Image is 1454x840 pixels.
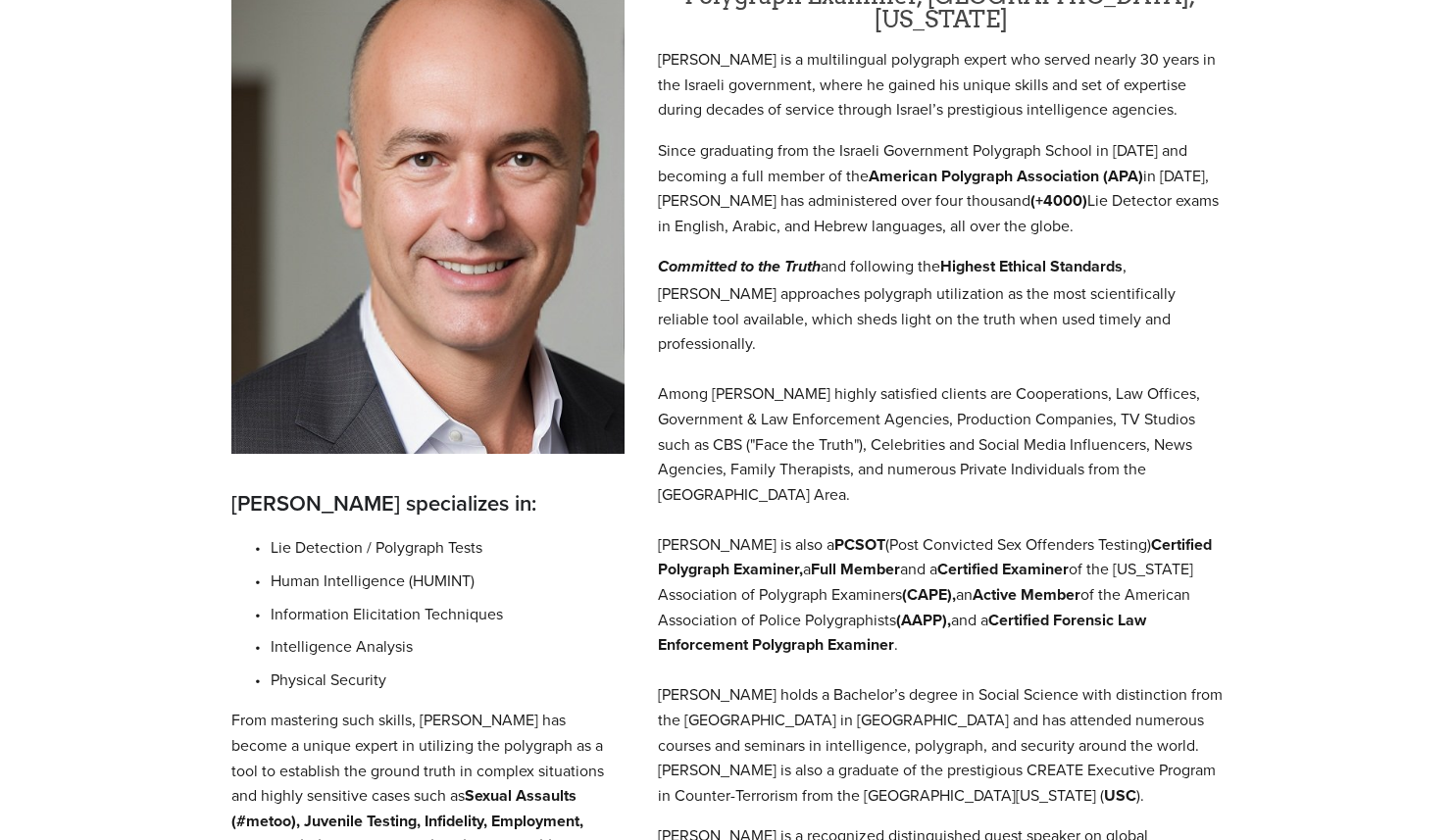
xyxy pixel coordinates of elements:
[231,487,626,519] h3: [PERSON_NAME] specializes in:
[658,254,1223,808] p: and following the , [PERSON_NAME] approaches polygraph utilization as the most scientifically rel...
[1030,189,1087,212] strong: (+4000)
[271,634,626,660] p: Intelligence Analysis
[271,535,626,561] p: Lie Detection / Polygraph Tests
[902,583,956,606] strong: (CAPE),
[937,558,1069,580] strong: Certified Examiner
[1104,784,1136,807] strong: USC
[658,533,1216,581] strong: Certified Polygraph Examiner,
[658,47,1223,123] p: [PERSON_NAME] is a multilingual polygraph expert who served nearly 30 years in the Israeli govern...
[896,609,951,631] strong: (AAPP),
[834,533,885,556] strong: PCSOT
[658,258,821,277] em: Committed to the Truth
[271,602,626,627] p: Information Elicitation Techniques
[271,667,626,693] p: Physical Security
[869,165,1143,187] strong: American Polygraph Association (APA)
[973,583,1080,606] strong: Active Member
[940,255,1123,277] strong: Highest Ethical Standards
[658,138,1223,238] p: Since graduating from the Israeli Government Polygraph School in [DATE] and becoming a full membe...
[827,633,894,656] strong: Examiner
[271,568,626,594] p: Human Intelligence (HUMINT)
[811,558,900,580] strong: Full Member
